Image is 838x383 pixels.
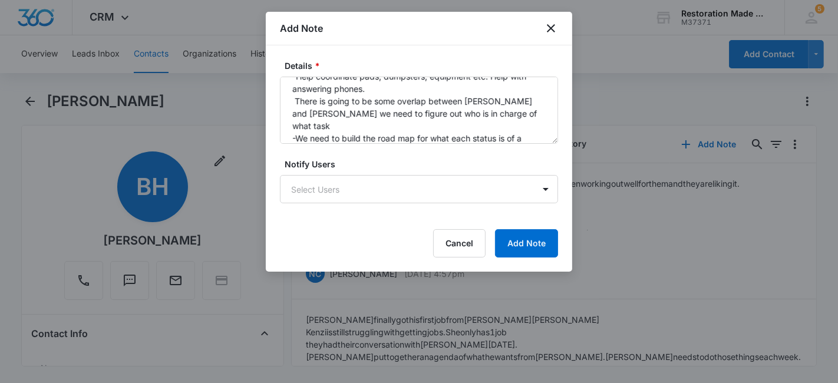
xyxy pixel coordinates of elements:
[285,158,563,170] label: Notify Users
[544,21,558,35] button: close
[280,77,558,144] textarea: [PERSON_NAME] is now on the hybrid role. Doing Coordinating/Sales. Doing coordinating 2 days a we...
[433,229,486,257] button: Cancel
[285,60,563,72] label: Details
[495,229,558,257] button: Add Note
[280,21,323,35] h1: Add Note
